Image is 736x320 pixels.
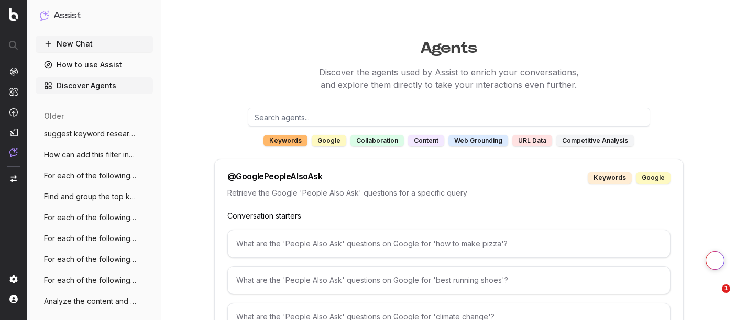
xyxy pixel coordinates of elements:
span: For each of the following URLs, suggest [44,275,136,285]
a: Discover Agents [36,77,153,94]
img: Assist [40,10,49,20]
button: How can add this filter in the http code [36,146,153,163]
button: New Chat [36,36,153,52]
p: Discover the agents used by Assist to enrich your conversations, and explore them directly to tak... [161,66,736,91]
button: suggest keyword research ai prompts [36,125,153,142]
img: Botify logo [9,8,18,21]
span: For each of the following URLs, suggest [44,254,136,265]
div: keywords [263,135,307,146]
button: Assist [40,8,149,23]
img: Switch project [10,175,17,182]
div: collaboration [350,135,404,146]
p: Conversation starters [227,211,671,221]
img: Studio [9,128,18,136]
button: Analyze the content and topic for each U [36,293,153,310]
div: What are the 'People Also Ask' questions on Google for 'how to make pizza'? [227,230,671,258]
button: Find and group the top keywords for "Her [36,188,153,205]
div: web grounding [448,135,508,146]
span: How can add this filter in the http code [44,150,136,160]
div: URL data [512,135,552,146]
span: For each of the following URLs, suggest [44,233,136,244]
button: For each of the following URLs, suggest [36,167,153,184]
span: suggest keyword research ai prompts [44,129,136,139]
div: content [408,135,444,146]
h1: Assist [53,8,81,23]
div: What are the 'People Also Ask' questions on Google for 'best running shoes'? [227,266,671,294]
iframe: Intercom live chat [700,284,726,310]
img: My account [9,295,18,303]
button: For each of the following URLs, suggest [36,272,153,289]
p: Retrieve the Google 'People Also Ask' questions for a specific query [227,188,671,198]
img: Setting [9,275,18,283]
div: keywords [588,172,632,184]
span: 1 [722,284,730,293]
button: For each of the following URLs, suggest [36,230,153,247]
button: For each of the following URLs, suggest [36,251,153,268]
div: google [636,172,671,184]
span: Find and group the top keywords for "Her [44,191,136,202]
button: For each of the following URLs, suggest [36,209,153,226]
div: google [312,135,346,146]
span: For each of the following URLs, suggest [44,170,136,181]
div: competitive analysis [556,135,634,146]
img: Intelligence [9,87,18,96]
h1: Agents [161,33,736,58]
div: @ GooglePeopleAlsoAsk [227,172,323,184]
span: Analyze the content and topic for each U [44,296,136,306]
a: How to use Assist [36,56,153,73]
img: Activation [9,108,18,117]
span: For each of the following URLs, suggest [44,212,136,223]
img: Analytics [9,67,18,76]
input: Search agents... [248,108,650,127]
img: Assist [9,148,18,157]
span: older [44,111,64,121]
